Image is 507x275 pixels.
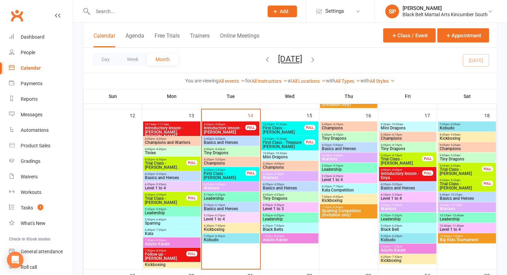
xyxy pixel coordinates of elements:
[439,193,495,196] span: 9:40am
[145,208,199,211] span: 5:35pm
[321,206,376,209] span: 7:10pm
[268,6,297,17] button: Add
[262,126,305,134] span: First Class - [PERSON_NAME]
[203,217,258,221] span: Level 1 to 4
[380,123,435,126] span: 9:30am
[214,204,225,207] span: - 6:10pm
[21,174,38,179] div: Waivers
[273,204,284,207] span: - 5:50pm
[321,188,376,192] span: Kata Competition
[484,109,497,121] div: 18
[380,147,435,151] span: Tiny Dragons
[439,133,495,136] span: 8:00am
[9,76,73,91] a: Payments
[449,164,460,167] span: - 9:35am
[439,224,495,227] span: 10:40am
[9,138,73,154] a: Product Sales
[439,136,495,140] span: Kickboxing
[145,228,199,232] span: 6:40pm
[155,32,180,47] button: Free Trials
[203,151,258,155] span: Tiny Dragons
[9,45,73,60] a: People
[383,28,436,42] button: Class / Event
[292,78,326,84] a: All Locations
[332,206,343,209] span: - 8:00pm
[262,214,317,217] span: 5:50pm
[145,186,199,190] span: Level 1 to 4
[273,183,284,186] span: - 4:50pm
[378,89,437,104] th: Fri
[145,161,187,169] span: Trial Class - [PERSON_NAME] .
[288,78,292,84] strong: at
[451,214,464,217] span: - 10:40am
[391,214,402,217] span: - 5:35pm
[145,239,199,242] span: 7:30pm
[273,173,284,176] span: - 4:00pm
[439,157,495,161] span: Tiny Dragons
[145,151,199,155] span: Tinies
[214,235,225,238] span: - 8:30pm
[390,123,403,126] span: - 10:00am
[203,207,258,211] span: Basics and Heroes
[273,224,284,227] span: - 7:05pm
[21,220,46,226] div: What's New
[21,96,38,102] div: Reports
[391,235,402,238] span: - 6:35pm
[155,193,166,196] span: - 5:20pm
[319,89,378,104] th: Thu
[274,137,287,140] span: - 10:30am
[380,248,435,252] span: Adults Karate
[380,144,435,147] span: 3:45pm
[439,126,495,130] span: Kobudo
[391,168,402,171] span: - 4:30pm
[380,245,435,248] span: 6:35pm
[9,60,73,76] a: Calendar
[380,171,423,180] span: Introductory lesson - Enya .
[214,214,225,217] span: - 6:25pm
[380,186,435,190] span: Basics and Heroes
[321,147,376,151] span: Basics and Heroes
[391,193,402,196] span: - 5:20pm
[439,164,482,167] span: 9:05am
[332,123,343,126] span: - 4:15pm
[203,204,258,207] span: 5:25pm
[9,29,73,45] a: Dashboard
[437,28,489,42] button: Appointment
[321,167,376,171] span: Leadership
[93,53,118,66] button: Day
[203,168,246,171] span: 4:35pm
[91,7,259,16] input: Search...
[370,78,395,84] a: All Styles
[439,207,495,211] span: Warriors
[321,178,376,182] span: Level 1 to 4
[402,11,488,18] div: Black Belt Martial Arts Kincumber South
[21,127,49,133] div: Automations
[391,183,402,186] span: - 5:05pm
[380,235,435,238] span: 5:35pm
[9,91,73,107] a: Reports
[21,112,42,117] div: Messages
[449,133,460,136] span: - 9:00am
[9,244,73,259] a: General attendance kiosk mode
[83,89,142,104] th: Sun
[251,78,288,84] a: All Instructors
[451,235,463,238] span: - 1:00pm
[391,204,402,207] span: - 4:50pm
[155,183,166,186] span: - 5:35pm
[145,176,199,180] span: Basics and Heroes
[245,170,256,176] div: FULL
[321,133,376,136] span: 3:45pm
[482,166,493,171] div: FULL
[439,182,482,190] span: Trial Class - [PERSON_NAME]
[155,228,166,232] span: - 7:30pm
[326,78,335,84] strong: with
[203,183,258,186] span: 4:35pm
[380,214,435,217] span: 5:20pm
[332,195,343,198] span: - 8:00pm
[391,255,402,258] span: - 7:35pm
[186,251,197,256] div: FULL
[280,9,288,14] span: Add
[21,189,41,195] div: Workouts
[203,196,258,200] span: Leadership
[262,204,317,207] span: 4:50pm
